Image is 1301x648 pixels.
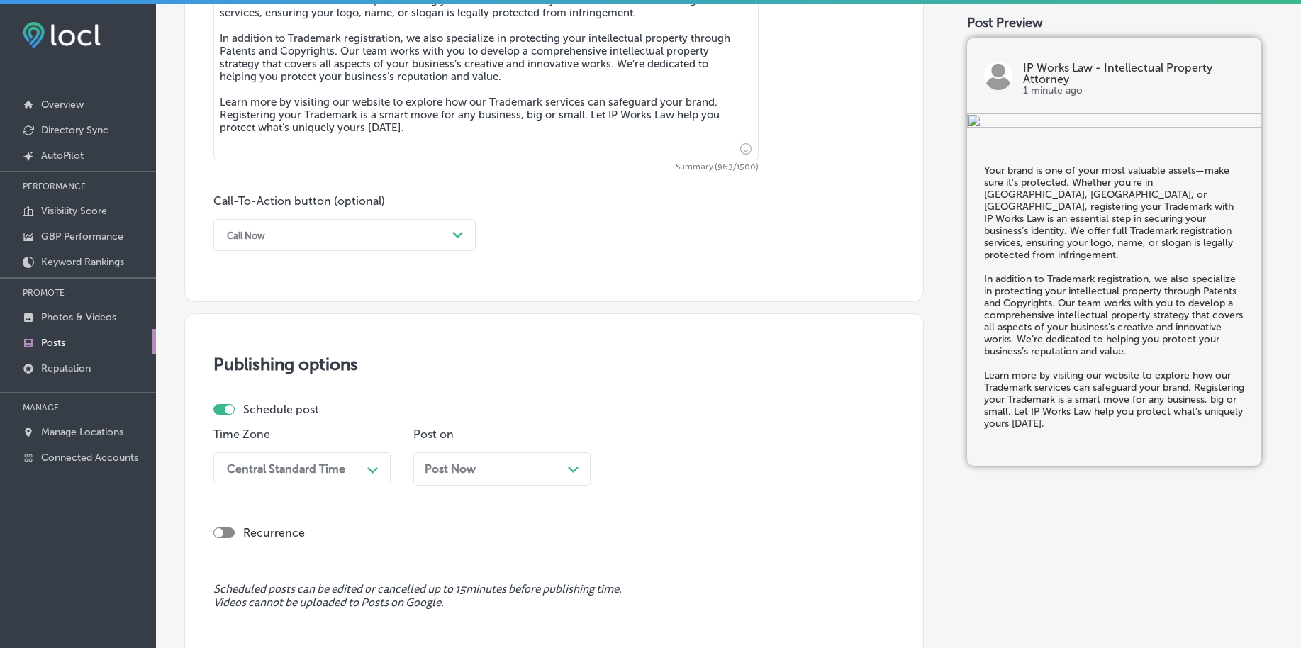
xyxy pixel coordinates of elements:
p: Connected Accounts [41,452,138,464]
p: Visibility Score [41,205,107,217]
div: Post Preview [967,15,1273,30]
p: Photos & Videos [41,311,116,323]
img: 9394bff2-f136-414d-90e6-364480517c5b [967,113,1261,130]
p: Keyword Rankings [41,256,124,268]
p: Time Zone [213,428,391,441]
label: Recurrence [243,526,305,540]
h3: Publishing options [213,354,895,374]
p: GBP Performance [41,230,123,242]
p: Reputation [41,362,91,374]
div: Call Now [227,230,265,240]
img: logo [984,62,1012,90]
p: AutoPilot [41,150,84,162]
h5: Your brand is one of your most valuable assets—make sure it's protected. Whether you're in [GEOGR... [984,164,1244,430]
p: Overview [41,99,84,111]
p: Posts [41,337,65,349]
label: Call-To-Action button (optional) [213,194,385,208]
div: Central Standard Time [227,462,345,475]
span: Scheduled posts can be edited or cancelled up to 15 minutes before publishing time. Videos cannot... [213,583,895,610]
p: IP Works Law - Intellectual Property Attorney [1023,62,1244,85]
label: Schedule post [243,403,319,416]
span: Summary (963/1500) [213,163,759,172]
img: fda3e92497d09a02dc62c9cd864e3231.png [23,22,101,48]
p: 1 minute ago [1023,85,1244,96]
p: Directory Sync [41,124,108,136]
span: Insert emoji [734,140,752,157]
p: Post on [413,428,591,441]
p: Manage Locations [41,426,123,438]
span: Post Now [425,462,476,476]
